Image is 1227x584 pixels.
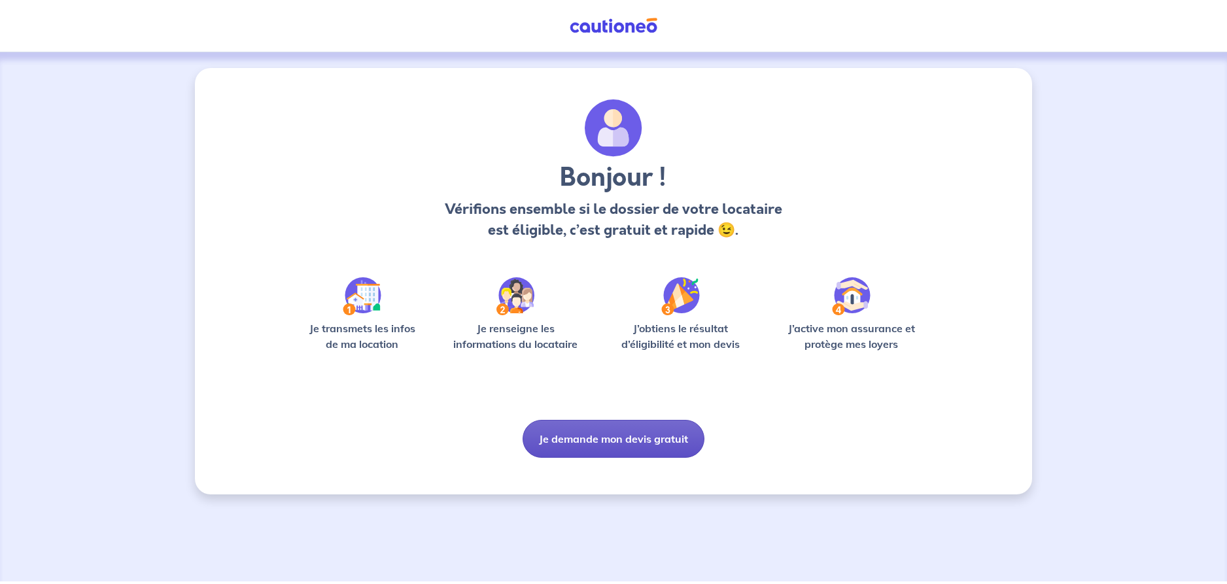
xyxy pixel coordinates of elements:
img: /static/c0a346edaed446bb123850d2d04ad552/Step-2.svg [496,277,534,315]
img: Cautioneo [564,18,663,34]
p: J’obtiens le résultat d’éligibilité et mon devis [607,320,755,352]
p: Je transmets les infos de ma location [300,320,424,352]
img: /static/bfff1cf634d835d9112899e6a3df1a5d/Step-4.svg [832,277,871,315]
p: Je renseigne les informations du locataire [445,320,586,352]
p: Vérifions ensemble si le dossier de votre locataire est éligible, c’est gratuit et rapide 😉. [441,199,786,241]
h3: Bonjour ! [441,162,786,194]
button: Je demande mon devis gratuit [523,420,704,458]
img: /static/90a569abe86eec82015bcaae536bd8e6/Step-1.svg [343,277,381,315]
img: archivate [585,99,642,157]
img: /static/f3e743aab9439237c3e2196e4328bba9/Step-3.svg [661,277,700,315]
p: J’active mon assurance et protège mes loyers [775,320,927,352]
